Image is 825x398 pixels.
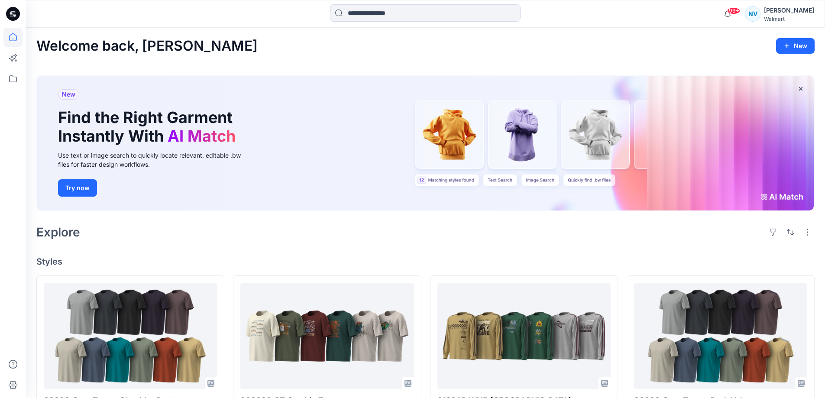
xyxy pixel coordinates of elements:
[764,16,814,22] div: Walmart
[58,151,253,169] div: Use text or image search to quickly locate relevant, editable .bw files for faster design workflows.
[240,283,414,390] a: 000000_OT Graphic Tee
[745,6,760,22] div: NV
[727,7,740,14] span: 99+
[437,283,611,390] a: 012345_WNB LS Jersey
[62,89,75,100] span: New
[36,38,258,54] h2: Welcome back, [PERSON_NAME]
[168,126,236,146] span: AI Match
[36,256,815,267] h4: Styles
[36,225,80,239] h2: Explore
[44,283,217,390] a: 00000_Core Tee w. Shoulder Dart
[776,38,815,54] button: New
[764,5,814,16] div: [PERSON_NAME]
[58,179,97,197] button: Try now
[58,108,240,146] h1: Find the Right Garment Instantly With
[634,283,807,390] a: 00000_Core Tee w. Back Yoke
